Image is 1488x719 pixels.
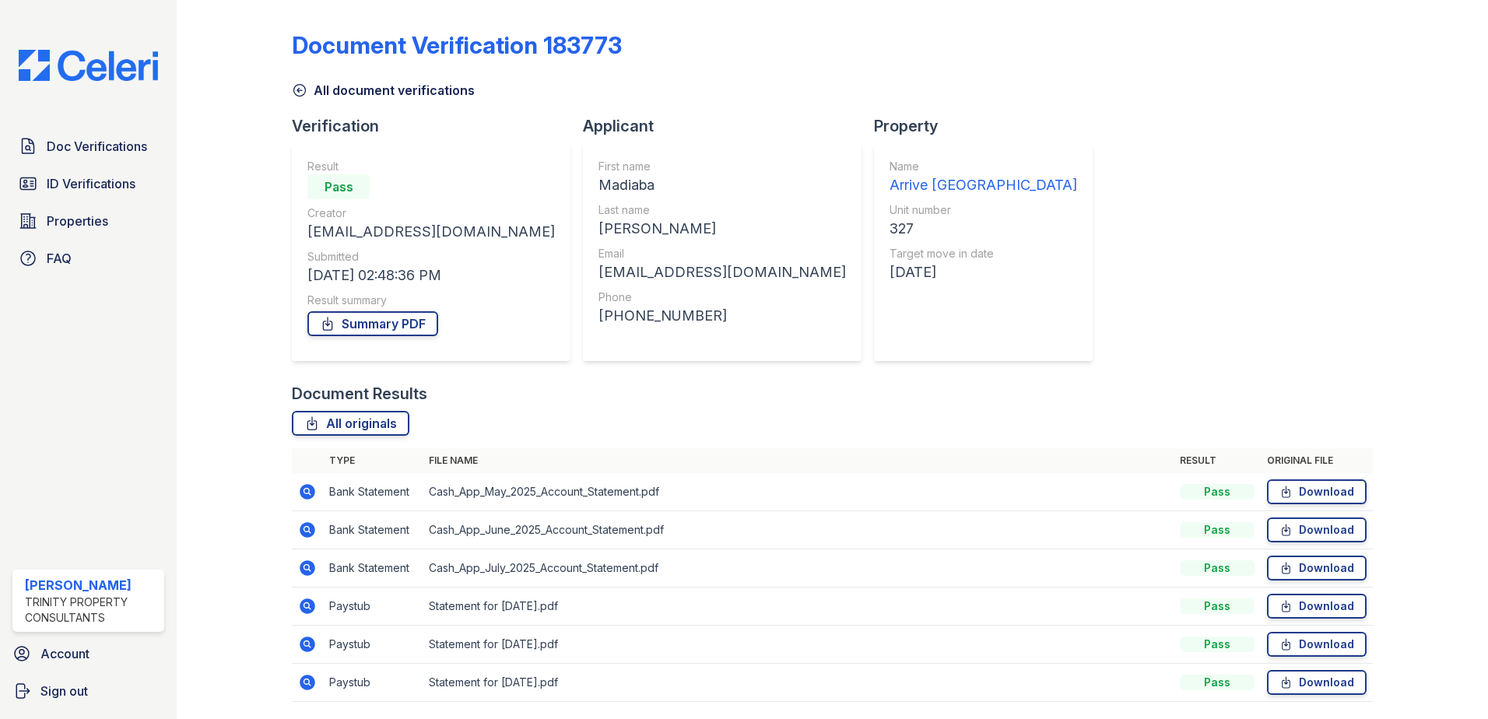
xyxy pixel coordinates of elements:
div: Pass [307,174,370,199]
div: First name [598,159,846,174]
div: Madiaba [598,174,846,196]
div: Pass [1180,484,1255,500]
a: All originals [292,411,409,436]
span: ID Verifications [47,174,135,193]
td: Cash_App_May_2025_Account_Statement.pdf [423,473,1174,511]
a: All document verifications [292,81,475,100]
th: File name [423,448,1174,473]
a: FAQ [12,243,164,274]
span: Sign out [40,682,88,700]
div: Creator [307,205,555,221]
div: Property [874,115,1105,137]
td: Bank Statement [323,549,423,587]
span: Properties [47,212,108,230]
div: [EMAIL_ADDRESS][DOMAIN_NAME] [307,221,555,243]
a: Download [1267,670,1367,695]
div: [DATE] [890,261,1077,283]
div: Pass [1180,675,1255,690]
td: Paystub [323,664,423,702]
div: 327 [890,218,1077,240]
a: Sign out [6,675,170,707]
div: Result summary [307,293,555,308]
div: Target move in date [890,246,1077,261]
div: Pass [1180,522,1255,538]
div: Email [598,246,846,261]
div: Unit number [890,202,1077,218]
td: Statement for [DATE].pdf [423,626,1174,664]
div: [PHONE_NUMBER] [598,305,846,327]
img: CE_Logo_Blue-a8612792a0a2168367f1c8372b55b34899dd931a85d93a1a3d3e32e68fde9ad4.png [6,50,170,81]
div: [DATE] 02:48:36 PM [307,265,555,286]
div: [PERSON_NAME] [598,218,846,240]
div: Document Results [292,383,427,405]
div: Arrive [GEOGRAPHIC_DATA] [890,174,1077,196]
div: Phone [598,289,846,305]
a: Download [1267,556,1367,580]
td: Statement for [DATE].pdf [423,664,1174,702]
th: Result [1174,448,1261,473]
td: Bank Statement [323,511,423,549]
div: [EMAIL_ADDRESS][DOMAIN_NAME] [598,261,846,283]
a: ID Verifications [12,168,164,199]
div: Last name [598,202,846,218]
div: Pass [1180,598,1255,614]
td: Paystub [323,587,423,626]
th: Original file [1261,448,1373,473]
span: Account [40,644,89,663]
span: FAQ [47,249,72,268]
a: Summary PDF [307,311,438,336]
div: Name [890,159,1077,174]
a: Download [1267,594,1367,619]
td: Cash_App_July_2025_Account_Statement.pdf [423,549,1174,587]
a: Doc Verifications [12,131,164,162]
div: Applicant [583,115,874,137]
div: Verification [292,115,583,137]
div: Submitted [307,249,555,265]
td: Bank Statement [323,473,423,511]
a: Download [1267,479,1367,504]
a: Download [1267,632,1367,657]
div: Document Verification 183773 [292,31,622,59]
a: Download [1267,517,1367,542]
td: Paystub [323,626,423,664]
a: Name Arrive [GEOGRAPHIC_DATA] [890,159,1077,196]
span: Doc Verifications [47,137,147,156]
div: [PERSON_NAME] [25,576,158,594]
td: Statement for [DATE].pdf [423,587,1174,626]
div: Pass [1180,637,1255,652]
div: Pass [1180,560,1255,576]
div: Result [307,159,555,174]
a: Properties [12,205,164,237]
a: Account [6,638,170,669]
td: Cash_App_June_2025_Account_Statement.pdf [423,511,1174,549]
div: Trinity Property Consultants [25,594,158,626]
th: Type [323,448,423,473]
